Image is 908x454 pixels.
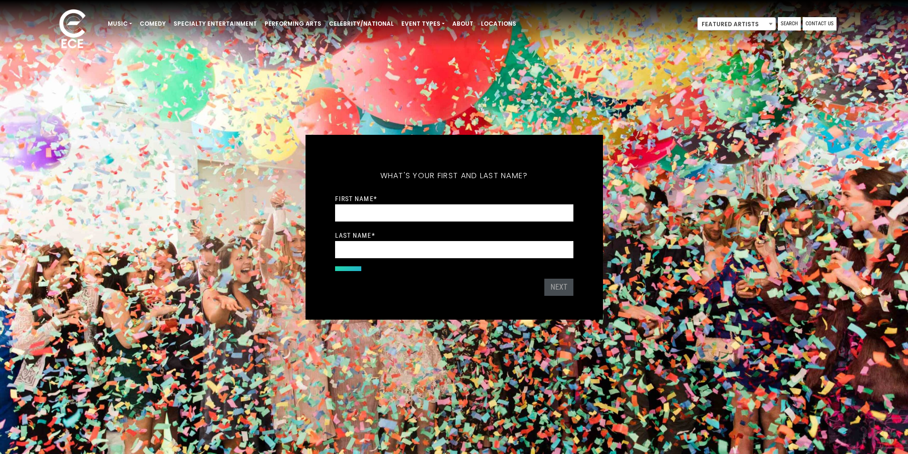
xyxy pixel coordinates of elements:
[803,17,837,30] a: Contact Us
[136,16,170,32] a: Comedy
[698,18,775,31] span: Featured Artists
[104,16,136,32] a: Music
[49,7,96,53] img: ece_new_logo_whitev2-1.png
[398,16,449,32] a: Event Types
[170,16,261,32] a: Specialty Entertainment
[335,194,377,203] label: First Name
[335,231,375,240] label: Last Name
[778,17,801,30] a: Search
[261,16,325,32] a: Performing Arts
[335,159,573,193] h5: What's your first and last name?
[449,16,477,32] a: About
[325,16,398,32] a: Celebrity/National
[697,17,776,30] span: Featured Artists
[477,16,520,32] a: Locations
